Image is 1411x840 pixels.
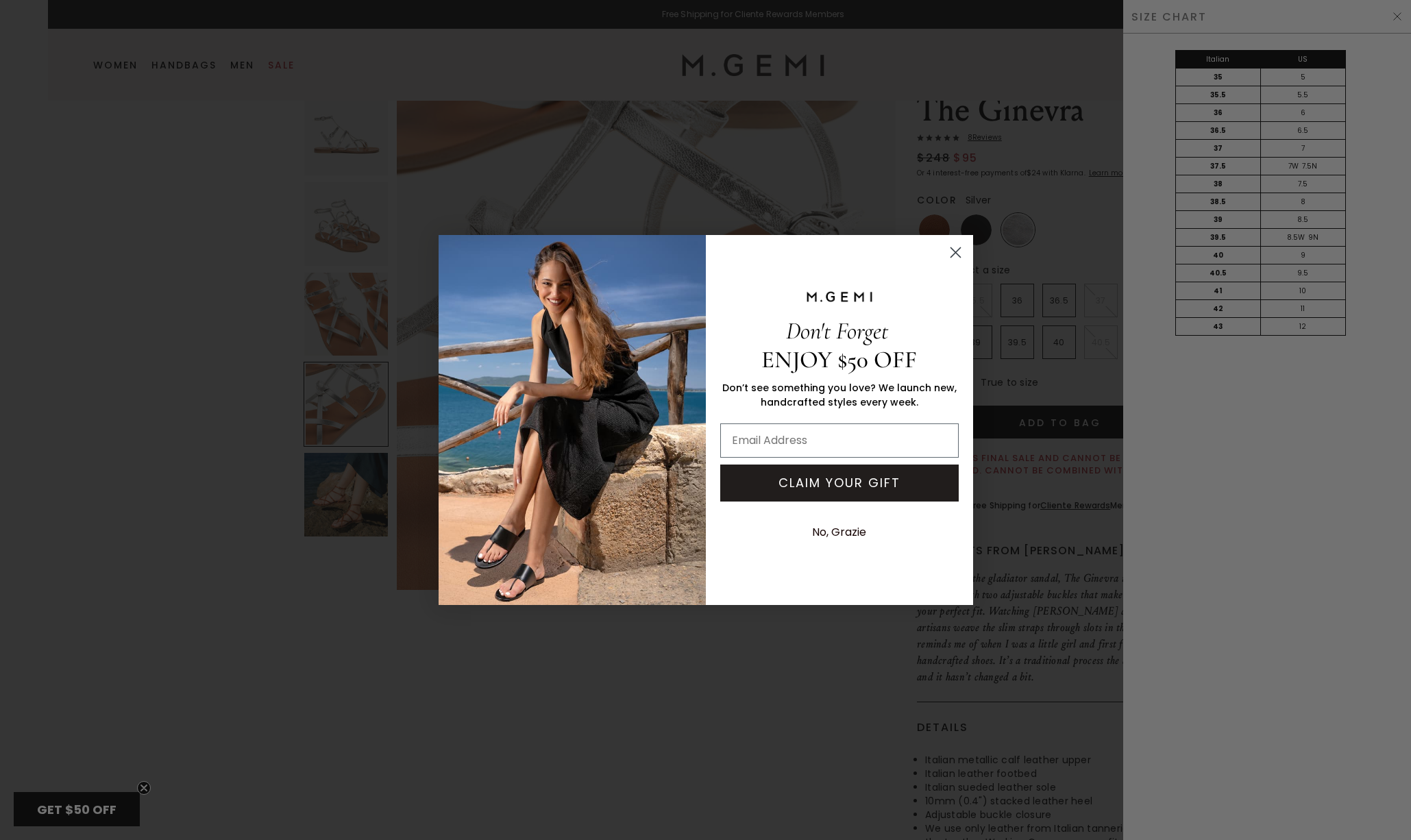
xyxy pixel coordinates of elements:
button: Close dialog [944,240,968,264]
button: No, Grazie [805,515,873,549]
button: CLAIM YOUR GIFT [720,465,959,502]
img: M.GEMI [805,291,874,303]
span: Don’t see something you love? We launch new, handcrafted styles every week. [722,381,957,409]
span: Don't Forget [786,317,888,345]
input: Email Address [720,423,959,458]
img: M.Gemi [439,235,706,605]
span: ENJOY $50 OFF [761,345,917,374]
